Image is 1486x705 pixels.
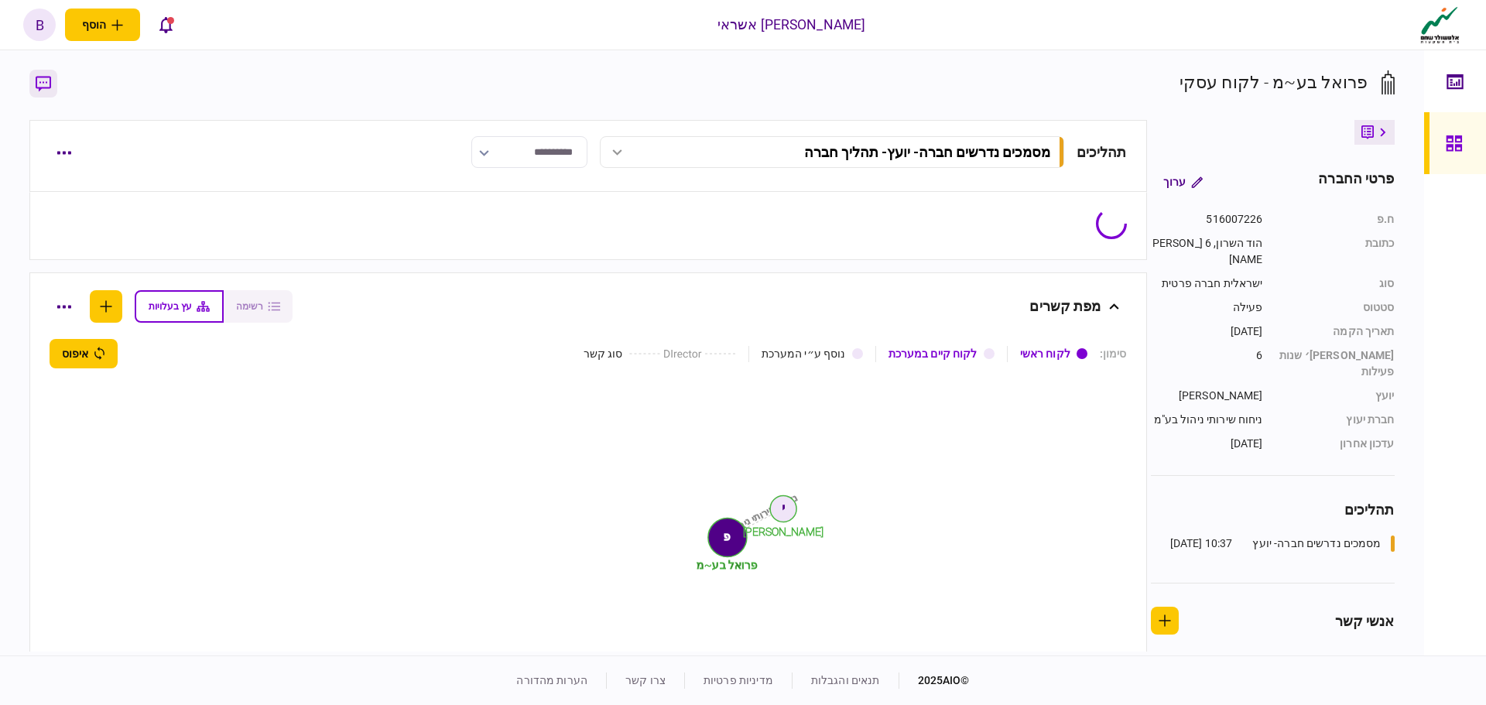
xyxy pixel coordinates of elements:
[1151,211,1263,228] div: 516007226
[717,15,866,35] div: [PERSON_NAME] אשראי
[584,346,623,362] div: סוג קשר
[1151,275,1263,292] div: ישראלית חברה פרטית
[600,136,1064,168] button: מסמכים נדרשים חברה- יועץ- תהליך חברה
[1318,168,1394,196] div: פרטי החברה
[889,346,978,362] div: לקוח קיים במערכת
[1151,388,1263,404] div: [PERSON_NAME]
[1100,346,1127,362] div: סימון :
[1279,299,1395,316] div: סטטוס
[899,672,970,689] div: © 2025 AIO
[782,501,784,514] text: י
[804,144,1050,160] div: מסמכים נדרשים חברה- יועץ - תהליך חברה
[1335,611,1395,631] div: אנשי קשר
[1151,347,1263,380] div: 6
[1417,5,1463,44] img: client company logo
[65,9,140,41] button: פתח תפריט להוספת לקוח
[1279,235,1395,268] div: כתובת
[1151,323,1263,340] div: [DATE]
[224,290,293,323] button: רשימה
[811,674,880,686] a: תנאים והגבלות
[236,301,263,312] span: רשימה
[1279,347,1395,380] div: [PERSON_NAME]׳ שנות פעילות
[1180,70,1368,95] div: פרואל בע~מ - לקוח עסקי
[704,674,773,686] a: מדיניות פרטיות
[1279,211,1395,228] div: ח.פ
[135,290,224,323] button: עץ בעלויות
[1020,346,1070,362] div: לקוח ראשי
[50,339,118,368] button: איפוס
[708,491,799,545] text: ניחוח שירותי ניהול בע"מ
[1279,412,1395,428] div: חברת יעוץ
[1151,235,1263,268] div: הוד השרון, 6 [PERSON_NAME]
[149,9,182,41] button: פתח רשימת התראות
[625,674,666,686] a: צרו קשר
[149,301,192,312] span: עץ בעלויות
[697,559,758,571] tspan: פרואל בע~מ
[1151,168,1215,196] button: ערוך
[724,530,731,542] text: פ
[762,346,846,362] div: נוסף ע״י המערכת
[23,9,56,41] button: b
[1029,290,1101,323] div: מפת קשרים
[1170,536,1233,552] div: 10:37 [DATE]
[1279,436,1395,452] div: עדכון אחרון
[516,674,587,686] a: הערות מהדורה
[743,525,823,538] tspan: [PERSON_NAME]
[1151,436,1263,452] div: [DATE]
[1279,275,1395,292] div: סוג
[1170,536,1395,552] a: מסמכים נדרשים חברה- יועץ10:37 [DATE]
[1252,536,1381,552] div: מסמכים נדרשים חברה- יועץ
[1279,323,1395,340] div: תאריך הקמה
[1151,299,1263,316] div: פעילה
[1151,499,1395,520] div: תהליכים
[1077,142,1127,163] div: תהליכים
[1151,412,1263,428] div: ניחוח שירותי ניהול בע"מ
[1279,388,1395,404] div: יועץ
